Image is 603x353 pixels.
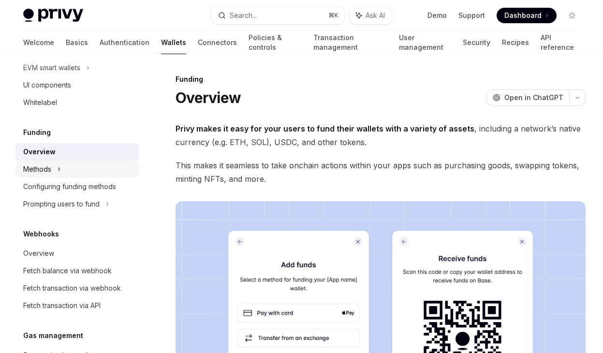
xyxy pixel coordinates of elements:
[211,7,344,24] button: Search...⌘K
[23,248,54,259] div: Overview
[463,31,490,54] a: Security
[15,76,139,94] a: UI components
[23,181,116,192] div: Configuring funding methods
[176,122,586,149] span: , including a network’s native currency (e.g. ETH, SOL), USDC, and other tokens.
[100,31,149,54] a: Authentication
[366,11,385,20] span: Ask AI
[23,198,100,210] div: Prompting users to fund
[15,262,139,279] a: Fetch balance via webhook
[349,7,392,24] button: Ask AI
[23,97,57,108] div: Whitelabel
[15,143,139,161] a: Overview
[176,124,474,133] strong: Privy makes it easy for your users to fund their wallets with a variety of assets
[23,79,71,91] div: UI components
[502,31,529,54] a: Recipes
[23,146,56,158] div: Overview
[15,178,139,195] a: Configuring funding methods
[23,228,59,240] h5: Webhooks
[161,31,186,54] a: Wallets
[15,245,139,262] a: Overview
[427,11,447,20] a: Demo
[541,31,580,54] a: API reference
[458,11,485,20] a: Support
[564,8,580,23] button: Toggle dark mode
[328,12,338,19] span: ⌘ K
[504,93,563,103] span: Open in ChatGPT
[249,31,302,54] a: Policies & controls
[176,89,241,106] h1: Overview
[497,8,557,23] a: Dashboard
[66,31,88,54] a: Basics
[176,74,586,84] div: Funding
[15,279,139,297] a: Fetch transaction via webhook
[23,31,54,54] a: Welcome
[399,31,452,54] a: User management
[23,163,51,175] div: Methods
[15,94,139,111] a: Whitelabel
[230,10,257,21] div: Search...
[23,127,51,138] h5: Funding
[198,31,237,54] a: Connectors
[23,9,83,22] img: light logo
[23,330,83,341] h5: Gas management
[23,282,121,294] div: Fetch transaction via webhook
[15,297,139,314] a: Fetch transaction via API
[504,11,542,20] span: Dashboard
[23,300,101,311] div: Fetch transaction via API
[313,31,387,54] a: Transaction management
[176,159,586,186] span: This makes it seamless to take onchain actions within your apps such as purchasing goods, swappin...
[23,265,112,277] div: Fetch balance via webhook
[486,89,569,106] button: Open in ChatGPT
